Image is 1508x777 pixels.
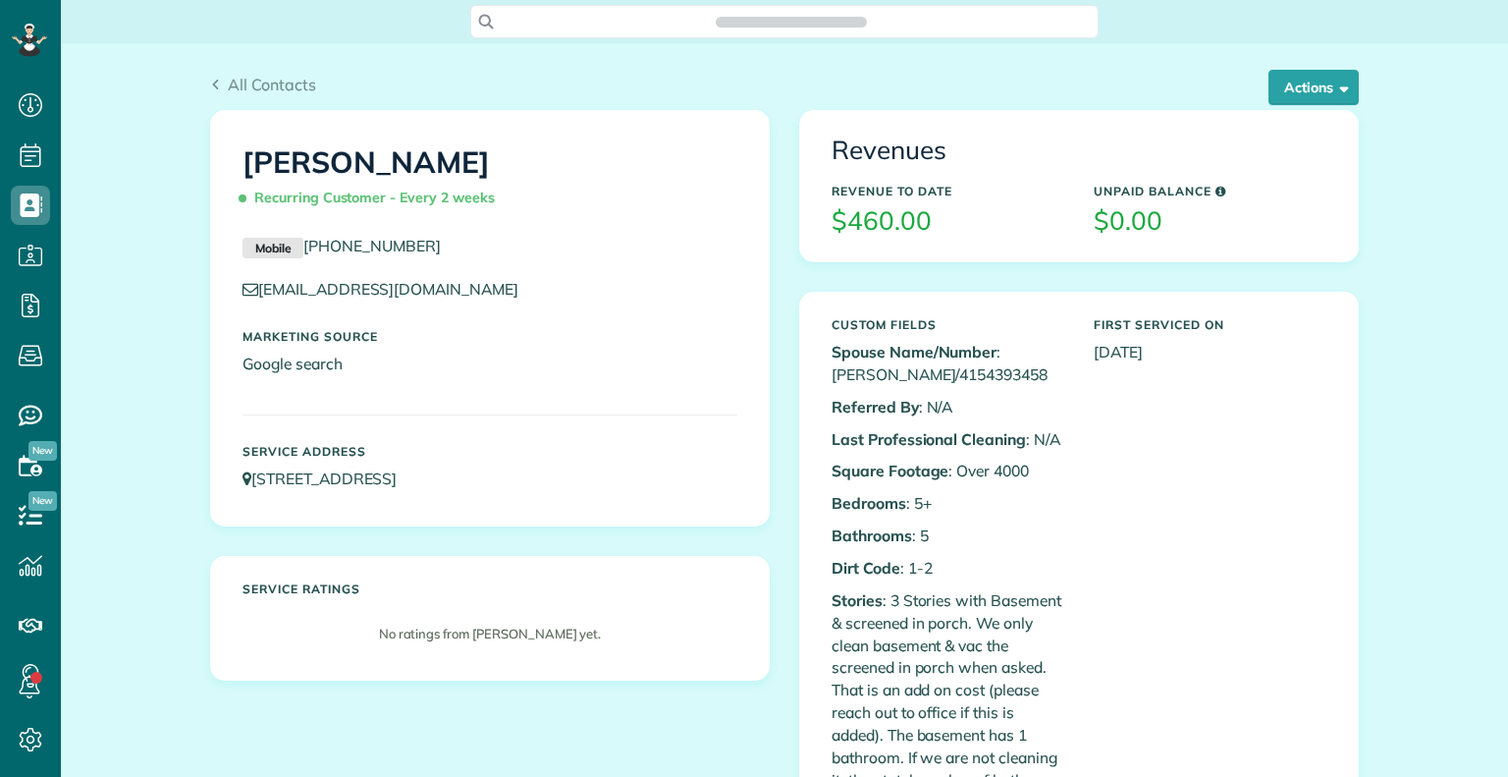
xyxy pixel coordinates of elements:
[832,207,1064,236] h3: $460.00
[28,491,57,511] span: New
[1268,70,1359,105] button: Actions
[832,526,912,545] b: Bathrooms
[242,236,441,255] a: Mobile[PHONE_NUMBER]
[252,625,727,643] p: No ratings from [PERSON_NAME] yet.
[832,397,919,416] b: Referred By
[242,330,737,343] h5: Marketing Source
[242,445,737,458] h5: Service Address
[1094,185,1326,197] h5: Unpaid Balance
[832,557,1064,580] p: : 1-2
[242,181,503,215] span: Recurring Customer - Every 2 weeks
[242,469,415,488] a: [STREET_ADDRESS]
[832,137,1326,165] h3: Revenues
[210,73,316,96] a: All Contacts
[242,583,737,595] h5: Service ratings
[832,429,1026,449] b: Last Professional Cleaning
[242,146,737,215] h1: [PERSON_NAME]
[242,353,737,375] p: Google search
[1094,341,1326,363] p: [DATE]
[832,342,996,361] b: Spouse Name/Number
[832,460,1064,482] p: : Over 4000
[832,461,948,480] b: Square Footage
[832,428,1064,451] p: : N/A
[1094,207,1326,236] h3: $0.00
[832,492,1064,515] p: : 5+
[242,279,537,299] a: [EMAIL_ADDRESS][DOMAIN_NAME]
[832,525,1064,547] p: : 5
[242,238,303,259] small: Mobile
[832,590,883,610] b: Stories
[832,493,906,513] b: Bedrooms
[228,75,316,94] span: All Contacts
[832,341,1064,386] p: : [PERSON_NAME]/4154393458
[832,558,900,578] b: Dirt Code
[832,185,1064,197] h5: Revenue to Date
[28,441,57,461] span: New
[832,318,1064,331] h5: Custom Fields
[832,396,1064,418] p: : N/A
[1094,318,1326,331] h5: First Serviced On
[735,12,846,31] span: Search ZenMaid…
